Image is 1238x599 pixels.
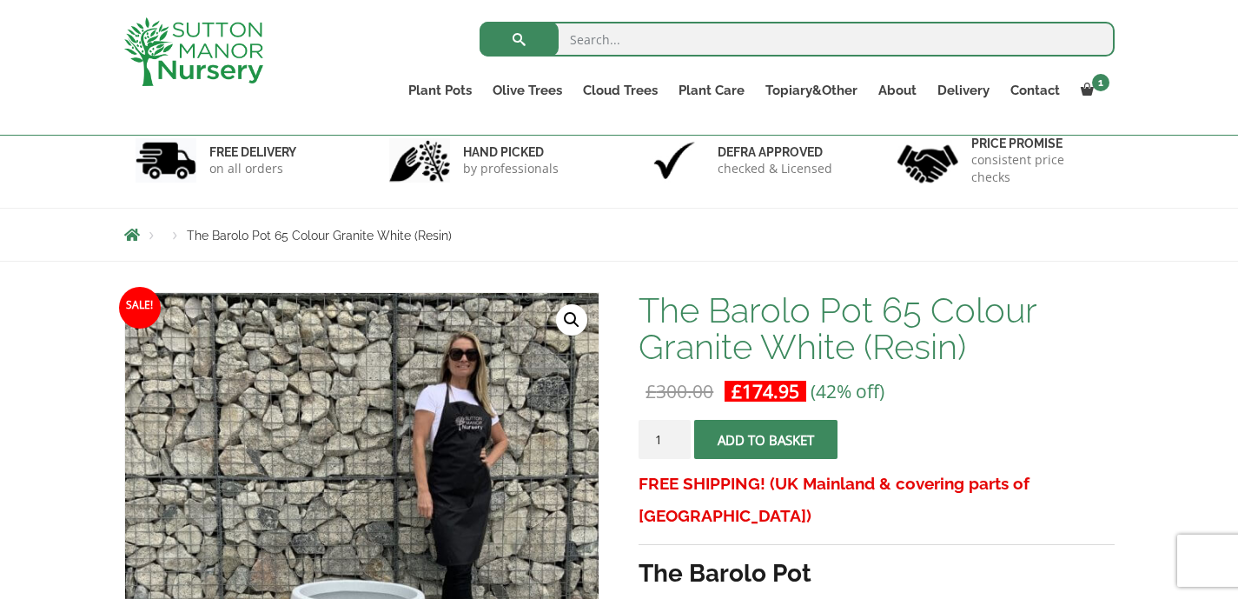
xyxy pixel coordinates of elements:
a: Plant Pots [398,78,482,103]
span: The Barolo Pot 65 Colour Granite White (Resin) [187,229,452,243]
bdi: 300.00 [645,379,713,403]
input: Product quantity [639,420,691,459]
span: (42% off) [811,379,884,403]
p: on all orders [209,160,296,177]
a: Delivery [927,78,1000,103]
h6: Price promise [971,136,1103,151]
span: 1 [1092,74,1109,91]
h1: The Barolo Pot 65 Colour Granite White (Resin) [639,292,1114,365]
img: 3.jpg [644,138,705,183]
img: 1.jpg [136,138,196,183]
p: checked & Licensed [718,160,832,177]
a: View full-screen image gallery [556,304,587,336]
span: £ [732,379,742,403]
a: Topiary&Other [755,78,868,103]
strong: The Barolo Pot [639,559,811,588]
input: Search... [480,22,1115,57]
h6: hand picked [463,144,559,160]
a: 1 [1070,78,1115,103]
img: 4.jpg [897,134,958,187]
nav: Breadcrumbs [124,228,1115,242]
span: Sale! [119,287,161,329]
a: Contact [1000,78,1070,103]
a: About [868,78,927,103]
a: Olive Trees [482,78,573,103]
p: by professionals [463,160,559,177]
h6: Defra approved [718,144,832,160]
img: logo [124,17,263,86]
span: £ [645,379,656,403]
button: Add to basket [694,420,837,459]
a: Cloud Trees [573,78,668,103]
bdi: 174.95 [732,379,799,403]
h3: FREE SHIPPING! (UK Mainland & covering parts of [GEOGRAPHIC_DATA]) [639,468,1114,532]
p: consistent price checks [971,151,1103,186]
h6: FREE DELIVERY [209,144,296,160]
img: 2.jpg [389,138,450,183]
a: Plant Care [668,78,755,103]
